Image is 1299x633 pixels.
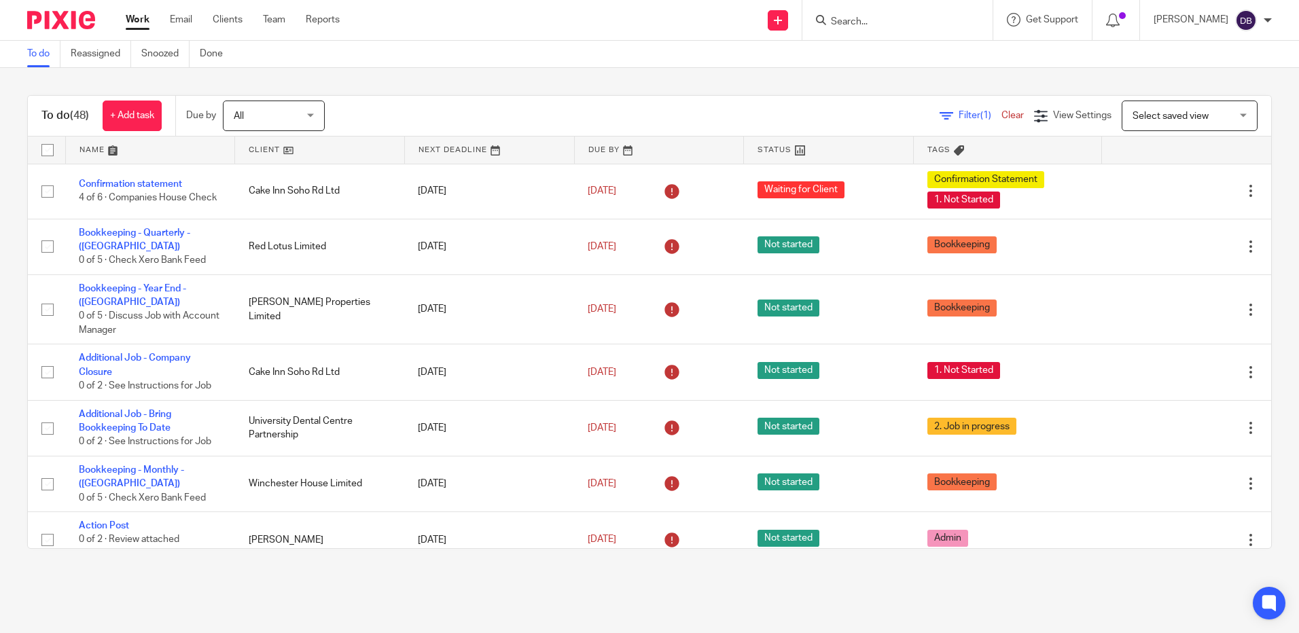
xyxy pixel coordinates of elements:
[79,493,206,503] span: 0 of 5 · Check Xero Bank Feed
[235,344,405,400] td: Cake Inn Soho Rd Ltd
[27,41,60,67] a: To do
[404,164,574,219] td: [DATE]
[830,16,952,29] input: Search
[1001,111,1024,120] a: Clear
[927,236,997,253] span: Bookkeeping
[927,146,950,153] span: Tags
[927,418,1016,435] span: 2. Job in progress
[79,312,219,336] span: 0 of 5 · Discuss Job with Account Manager
[1154,13,1228,26] p: [PERSON_NAME]
[588,367,616,377] span: [DATE]
[235,274,405,344] td: [PERSON_NAME] Properties Limited
[758,362,819,379] span: Not started
[404,456,574,511] td: [DATE]
[79,353,191,376] a: Additional Job - Company Closure
[927,362,1000,379] span: 1. Not Started
[758,530,819,547] span: Not started
[79,535,179,559] span: 0 of 2 · Review attached correspondence
[70,110,89,121] span: (48)
[404,344,574,400] td: [DATE]
[186,109,216,122] p: Due by
[1053,111,1111,120] span: View Settings
[79,255,206,265] span: 0 of 5 · Check Xero Bank Feed
[758,181,844,198] span: Waiting for Client
[79,179,182,189] a: Confirmation statement
[200,41,233,67] a: Done
[404,219,574,274] td: [DATE]
[758,236,819,253] span: Not started
[103,101,162,131] a: + Add task
[404,400,574,456] td: [DATE]
[927,192,1000,209] span: 1. Not Started
[927,473,997,490] span: Bookkeeping
[588,423,616,433] span: [DATE]
[959,111,1001,120] span: Filter
[141,41,190,67] a: Snoozed
[235,512,405,568] td: [PERSON_NAME]
[927,171,1044,188] span: Confirmation Statement
[1235,10,1257,31] img: svg%3E
[79,381,211,391] span: 0 of 2 · See Instructions for Job
[235,219,405,274] td: Red Lotus Limited
[306,13,340,26] a: Reports
[79,410,171,433] a: Additional Job - Bring Bookkeeping To Date
[588,186,616,196] span: [DATE]
[79,465,184,488] a: Bookkeeping - Monthly - ([GEOGRAPHIC_DATA])
[404,274,574,344] td: [DATE]
[404,512,574,568] td: [DATE]
[588,242,616,251] span: [DATE]
[79,437,211,447] span: 0 of 2 · See Instructions for Job
[1133,111,1209,121] span: Select saved view
[588,479,616,488] span: [DATE]
[79,228,190,251] a: Bookkeeping - Quarterly - ([GEOGRAPHIC_DATA])
[758,300,819,316] span: Not started
[71,41,131,67] a: Reassigned
[126,13,149,26] a: Work
[170,13,192,26] a: Email
[213,13,243,26] a: Clients
[927,530,968,547] span: Admin
[758,473,819,490] span: Not started
[588,304,616,314] span: [DATE]
[1026,15,1078,24] span: Get Support
[980,111,991,120] span: (1)
[234,111,244,121] span: All
[41,109,89,123] h1: To do
[235,164,405,219] td: Cake Inn Soho Rd Ltd
[588,535,616,545] span: [DATE]
[79,284,186,307] a: Bookkeeping - Year End - ([GEOGRAPHIC_DATA])
[263,13,285,26] a: Team
[235,456,405,511] td: Winchester House Limited
[79,194,217,203] span: 4 of 6 · Companies House Check
[927,300,997,316] span: Bookkeeping
[758,418,819,435] span: Not started
[235,400,405,456] td: University Dental Centre Partnership
[27,11,95,29] img: Pixie
[79,521,129,530] a: Action Post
